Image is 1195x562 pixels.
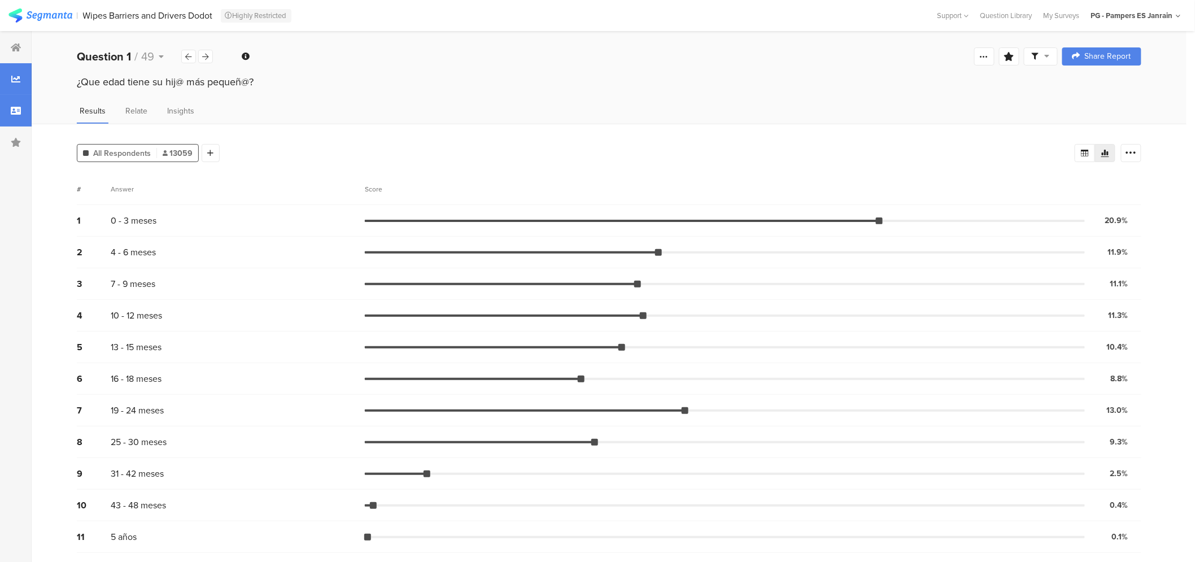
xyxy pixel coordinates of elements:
[163,147,193,159] span: 13059
[1038,10,1085,21] a: My Surveys
[1107,404,1128,416] div: 13.0%
[141,48,154,65] span: 49
[111,214,156,227] span: 0 - 3 meses
[77,9,78,22] div: |
[77,48,131,65] b: Question 1
[111,341,162,354] span: 13 - 15 meses
[975,10,1038,21] a: Question Library
[111,435,167,448] span: 25 - 30 meses
[111,530,137,543] span: 5 años
[77,341,111,354] div: 5
[77,75,1141,89] div: ¿Que edad tiene su hij@ más pequeñ@?
[111,309,162,322] span: 10 - 12 meses
[77,404,111,417] div: 7
[1105,215,1128,226] div: 20.9%
[77,499,111,512] div: 10
[77,435,111,448] div: 8
[125,105,147,117] span: Relate
[1110,499,1128,511] div: 0.4%
[111,184,134,194] div: Answer
[111,246,156,259] span: 4 - 6 meses
[77,184,111,194] div: #
[1110,436,1128,448] div: 9.3%
[1111,373,1128,385] div: 8.8%
[1091,10,1173,21] div: PG - Pampers ES Janrain
[77,277,111,290] div: 3
[221,9,291,23] div: Highly Restricted
[1110,468,1128,480] div: 2.5%
[80,105,106,117] span: Results
[77,214,111,227] div: 1
[111,277,155,290] span: 7 - 9 meses
[1109,310,1128,321] div: 11.3%
[8,8,72,23] img: segmanta logo
[1085,53,1131,60] span: Share Report
[111,499,166,512] span: 43 - 48 meses
[77,530,111,543] div: 11
[77,467,111,480] div: 9
[1110,278,1128,290] div: 11.1%
[1107,341,1128,353] div: 10.4%
[365,184,389,194] div: Score
[111,467,164,480] span: 31 - 42 meses
[1112,531,1128,543] div: 0.1%
[167,105,194,117] span: Insights
[93,147,151,159] span: All Respondents
[111,404,164,417] span: 19 - 24 meses
[77,372,111,385] div: 6
[1108,246,1128,258] div: 11.9%
[111,372,162,385] span: 16 - 18 meses
[77,246,111,259] div: 2
[937,7,969,24] div: Support
[134,48,138,65] span: /
[83,10,213,21] div: Wipes Barriers and Drivers Dodot
[77,309,111,322] div: 4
